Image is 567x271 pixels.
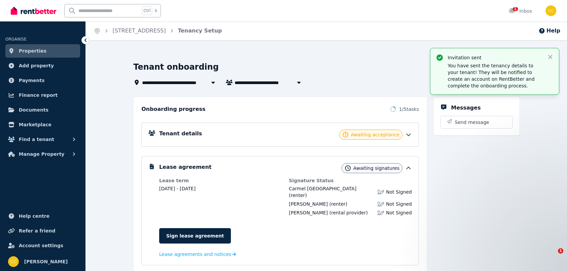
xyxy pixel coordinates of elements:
div: (renter) [289,201,347,207]
span: Marketplace [19,121,51,129]
span: ORGANISE [5,37,26,42]
span: Documents [19,106,49,114]
span: Refer a friend [19,227,55,235]
p: You have sent the tenancy details to your tenant! They will be notified to create an account on R... [448,62,542,89]
span: Manage Property [19,150,64,158]
a: Add property [5,59,80,72]
img: RentBetter [11,6,56,16]
div: (renter) [289,185,373,199]
img: Charles Chaaya [546,5,556,16]
a: Help centre [5,209,80,223]
span: Not Signed [386,209,412,216]
span: Finance report [19,91,58,99]
p: Invitation sent [448,54,542,61]
button: Find a tenant [5,133,80,146]
span: Ctrl [142,6,152,15]
span: Add property [19,62,54,70]
dt: Lease term [159,177,282,184]
a: Properties [5,44,80,58]
span: Send message [455,119,489,126]
a: [STREET_ADDRESS] [113,27,166,34]
a: Account settings [5,239,80,252]
img: Lease not signed [377,189,384,195]
a: Sign lease agreement [159,228,231,244]
span: [PERSON_NAME] [289,201,328,207]
iframe: Intercom live chat [544,248,560,264]
h1: Tenant onboarding [133,62,219,72]
span: Find a tenant [19,135,54,143]
span: k [155,8,157,13]
a: Payments [5,74,80,87]
img: Lease not signed [377,209,384,216]
div: Inbox [509,8,532,14]
img: Lease not signed [377,201,384,207]
h5: Messages [451,104,481,112]
span: Not Signed [386,189,412,195]
span: [PERSON_NAME] [289,210,328,215]
span: [PERSON_NAME] [24,258,68,266]
button: Send message [441,116,512,128]
dd: [DATE] - [DATE] [159,185,282,192]
span: Help centre [19,212,50,220]
span: Properties [19,47,47,55]
span: 1 [558,248,563,254]
span: Account settings [19,242,63,250]
h5: Tenant details [159,130,202,138]
span: 1 / 5 tasks [399,106,419,113]
h5: Lease agreement [159,163,211,171]
div: (rental provider) [289,209,368,216]
button: Help [539,27,560,35]
dt: Signature Status [289,177,412,184]
span: Awaiting signatures [353,165,399,172]
h2: Onboarding progress [141,105,205,113]
a: Finance report [5,88,80,102]
span: Carmel [GEOGRAPHIC_DATA] [289,186,357,191]
a: Marketplace [5,118,80,131]
span: 1 [513,7,518,11]
a: Lease agreements and notices [159,251,236,258]
span: Payments [19,76,45,84]
button: Manage Property [5,147,80,161]
span: Lease agreements and notices [159,251,231,258]
a: Refer a friend [5,224,80,238]
span: Awaiting acceptance [351,131,399,138]
span: Tenancy Setup [178,27,222,35]
img: Charles Chaaya [8,256,19,267]
span: Not Signed [386,201,412,207]
nav: Breadcrumb [86,21,230,40]
a: Documents [5,103,80,117]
